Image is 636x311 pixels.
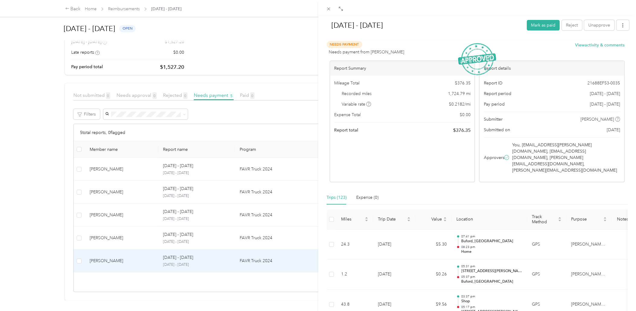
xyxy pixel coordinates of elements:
p: 07:41 pm [461,234,522,239]
td: $0.26 [415,259,452,290]
span: caret-down [443,219,447,222]
div: Expense (0) [356,194,379,201]
p: 05:31 pm [461,264,522,268]
p: 05:17 pm [461,305,522,309]
span: Pay period [484,101,504,107]
span: Expense Total [334,112,361,118]
p: Buford, [GEOGRAPHIC_DATA] [461,239,522,244]
span: Recorded miles [342,90,372,97]
span: caret-down [603,219,607,222]
span: Track Method [532,214,557,224]
td: 1.2 [336,259,373,290]
span: Needs Payment [327,41,362,48]
div: Report details [479,61,624,76]
span: caret-down [407,219,411,222]
span: caret-down [558,219,561,222]
span: Report total [334,127,358,133]
span: caret-up [558,216,561,220]
p: Buford, [GEOGRAPHIC_DATA] [461,279,522,284]
span: Submitted on [484,127,510,133]
th: Notes [612,209,634,230]
p: [STREET_ADDRESS][PERSON_NAME] [461,268,522,274]
span: Mileage Total [334,80,360,86]
span: [DATE] - [DATE] [590,101,620,107]
th: Purpose [566,209,612,230]
button: Mark as paid [527,20,560,30]
span: $ 0.00 [459,112,470,118]
span: caret-down [365,219,368,222]
button: Reject [562,20,582,30]
th: Miles [336,209,373,230]
td: Carmichael Development [566,259,612,290]
p: 03:37 pm [461,294,522,299]
div: Report Summary [330,61,475,76]
span: Report period [484,90,511,97]
span: Needs payment from [PERSON_NAME] [329,49,404,55]
div: Trips (123) [327,194,347,201]
span: $ 376.35 [455,80,470,86]
span: Approvers [484,154,504,161]
button: Unapprove [584,20,614,30]
span: [DATE] [607,127,620,133]
p: 05:37 pm [461,275,522,279]
span: Trip Date [378,217,406,222]
button: Viewactivity & comments [575,42,625,48]
p: 08:23 pm [461,245,522,249]
td: [DATE] [373,259,415,290]
span: 1,724.79 mi [448,90,470,97]
td: Carmichael Development [566,230,612,260]
th: Trip Date [373,209,415,230]
span: $ 376.35 [453,127,470,134]
td: GPS [527,230,566,260]
span: $ 0.2182 / mi [449,101,470,107]
span: caret-up [365,216,368,220]
td: $5.30 [415,230,452,260]
th: Track Method [527,209,566,230]
span: caret-up [407,216,411,220]
span: caret-up [603,216,607,220]
td: [DATE] [373,230,415,260]
th: Value [415,209,452,230]
span: [PERSON_NAME] [580,116,614,122]
span: 21688EF53-0035 [587,80,620,86]
span: caret-up [443,216,447,220]
p: Shop [461,299,522,304]
span: Submitter [484,116,502,122]
span: Variable rate [342,101,371,107]
span: Miles [341,217,363,222]
th: Location [452,209,527,230]
p: Home [461,249,522,255]
td: 24.3 [336,230,373,260]
iframe: Everlance-gr Chat Button Frame [602,277,636,311]
h1: Aug 1 - 31, 2025 [325,18,523,33]
span: Report ID [484,80,502,86]
span: You, [EMAIL_ADDRESS][PERSON_NAME][DOMAIN_NAME], [EMAIL_ADDRESS][DOMAIN_NAME], [PERSON_NAME][EMAIL... [512,142,619,173]
td: GPS [527,259,566,290]
img: ApprovedStamp [458,43,496,75]
span: Value [420,217,442,222]
span: [DATE] - [DATE] [590,90,620,97]
span: Purpose [571,217,602,222]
